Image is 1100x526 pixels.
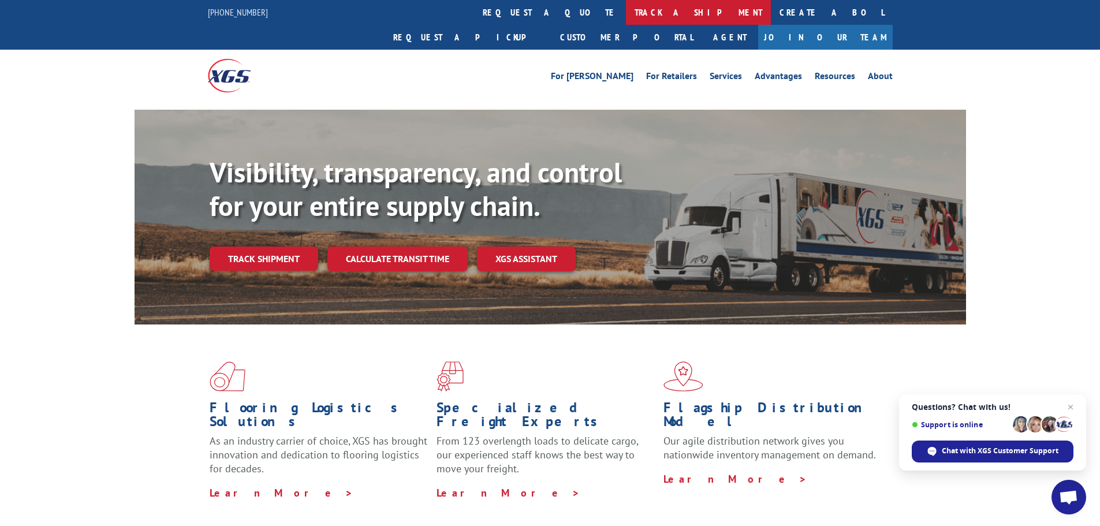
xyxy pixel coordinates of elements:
[210,361,245,391] img: xgs-icon-total-supply-chain-intelligence-red
[210,434,427,475] span: As an industry carrier of choice, XGS has brought innovation and dedication to flooring logistics...
[646,72,697,84] a: For Retailers
[477,247,576,271] a: XGS ASSISTANT
[755,72,802,84] a: Advantages
[210,486,353,499] a: Learn More >
[710,72,742,84] a: Services
[663,401,882,434] h1: Flagship Distribution Model
[385,25,551,50] a: Request a pickup
[437,434,655,486] p: From 123 overlength loads to delicate cargo, our experienced staff knows the best way to move you...
[815,72,855,84] a: Resources
[551,72,633,84] a: For [PERSON_NAME]
[758,25,893,50] a: Join Our Team
[663,472,807,486] a: Learn More >
[437,486,580,499] a: Learn More >
[942,446,1058,456] span: Chat with XGS Customer Support
[210,247,318,271] a: Track shipment
[663,361,703,391] img: xgs-icon-flagship-distribution-model-red
[208,6,268,18] a: [PHONE_NUMBER]
[437,401,655,434] h1: Specialized Freight Experts
[868,72,893,84] a: About
[551,25,702,50] a: Customer Portal
[912,402,1073,412] span: Questions? Chat with us!
[1051,480,1086,514] a: Open chat
[912,420,1009,429] span: Support is online
[663,434,876,461] span: Our agile distribution network gives you nationwide inventory management on demand.
[327,247,468,271] a: Calculate transit time
[210,401,428,434] h1: Flooring Logistics Solutions
[912,441,1073,462] span: Chat with XGS Customer Support
[702,25,758,50] a: Agent
[437,361,464,391] img: xgs-icon-focused-on-flooring-red
[210,154,622,223] b: Visibility, transparency, and control for your entire supply chain.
